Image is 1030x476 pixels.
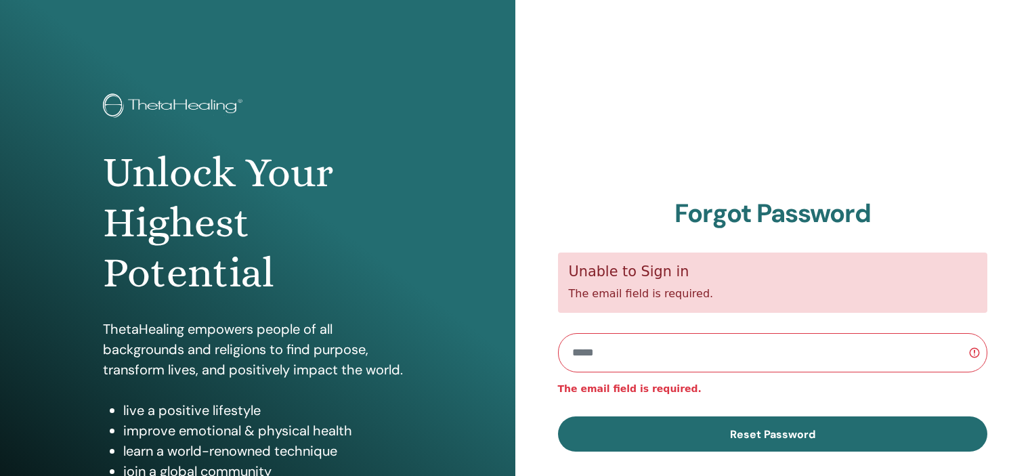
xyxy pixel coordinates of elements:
div: The email field is required. [558,253,988,313]
h5: Unable to Sign in [569,263,977,280]
h1: Unlock Your Highest Potential [103,148,412,299]
p: ThetaHealing empowers people of all backgrounds and religions to find purpose, transform lives, a... [103,319,412,380]
li: live a positive lifestyle [123,400,412,420]
h2: Forgot Password [558,198,988,230]
span: Reset Password [730,427,815,441]
li: learn a world-renowned technique [123,441,412,461]
button: Reset Password [558,416,988,452]
li: improve emotional & physical health [123,420,412,441]
strong: The email field is required. [558,383,702,394]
